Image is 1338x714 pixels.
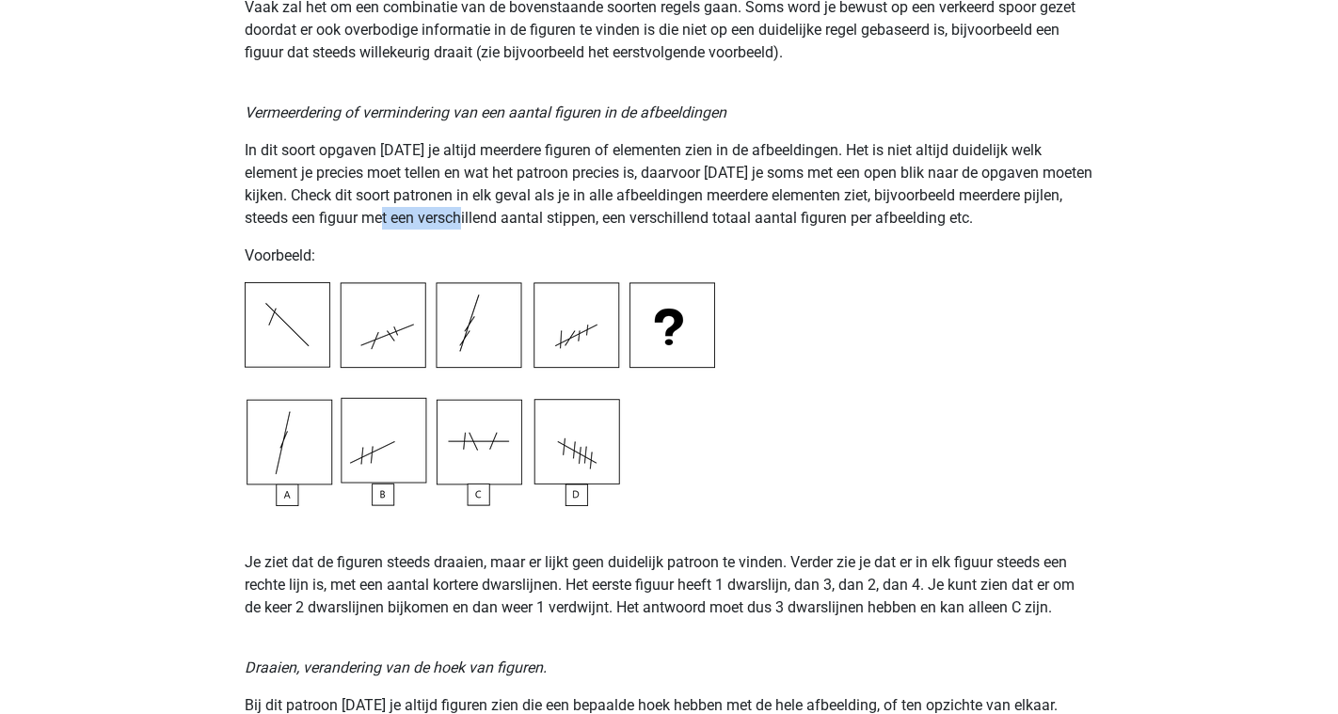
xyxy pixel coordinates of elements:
[245,506,1093,619] p: Je ziet dat de figuren steeds draaien, maar er lijkt geen duidelijk patroon te vinden. Verder zie...
[245,282,715,506] img: Inductive ReasoningExample3.png
[245,658,547,676] i: Draaien, verandering van de hoek van figuren.
[245,139,1093,230] p: In dit soort opgaven [DATE] je altijd meerdere figuren of elementen zien in de afbeeldingen. Het ...
[245,103,726,121] i: Vermeerdering of vermindering van een aantal figuren in de afbeeldingen
[245,245,1093,267] p: Voorbeeld:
